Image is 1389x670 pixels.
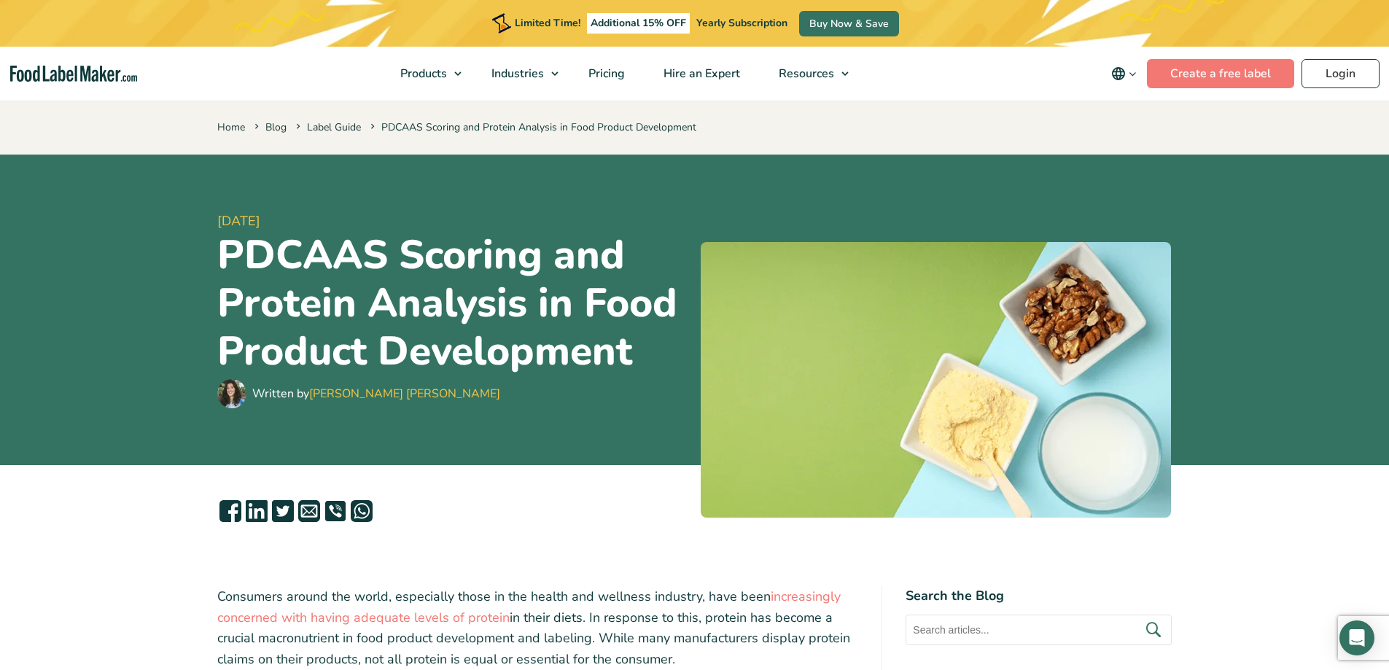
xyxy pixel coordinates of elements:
[659,66,742,82] span: Hire an Expert
[217,588,841,626] a: increasingly concerned with having adequate levels of protein
[1339,620,1374,655] div: Open Intercom Messenger
[645,47,756,101] a: Hire an Expert
[472,47,566,101] a: Industries
[265,120,287,134] a: Blog
[367,120,696,134] span: PDCAAS Scoring and Protein Analysis in Food Product Development
[217,231,689,375] h1: PDCAAS Scoring and Protein Analysis in Food Product Development
[696,16,787,30] span: Yearly Subscription
[1147,59,1294,88] a: Create a free label
[584,66,626,82] span: Pricing
[217,120,245,134] a: Home
[487,66,545,82] span: Industries
[252,385,500,402] div: Written by
[774,66,836,82] span: Resources
[515,16,580,30] span: Limited Time!
[381,47,469,101] a: Products
[217,211,689,231] span: [DATE]
[760,47,856,101] a: Resources
[569,47,641,101] a: Pricing
[309,386,500,402] a: [PERSON_NAME] [PERSON_NAME]
[217,379,246,408] img: Maria Abi Hanna - Food Label Maker
[1302,59,1380,88] a: Login
[307,120,361,134] a: Label Guide
[906,586,1172,606] h4: Search the Blog
[906,615,1172,645] input: Search articles...
[587,13,690,34] span: Additional 15% OFF
[396,66,448,82] span: Products
[799,11,899,36] a: Buy Now & Save
[217,586,859,670] p: Consumers around the world, especially those in the health and wellness industry, have been in th...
